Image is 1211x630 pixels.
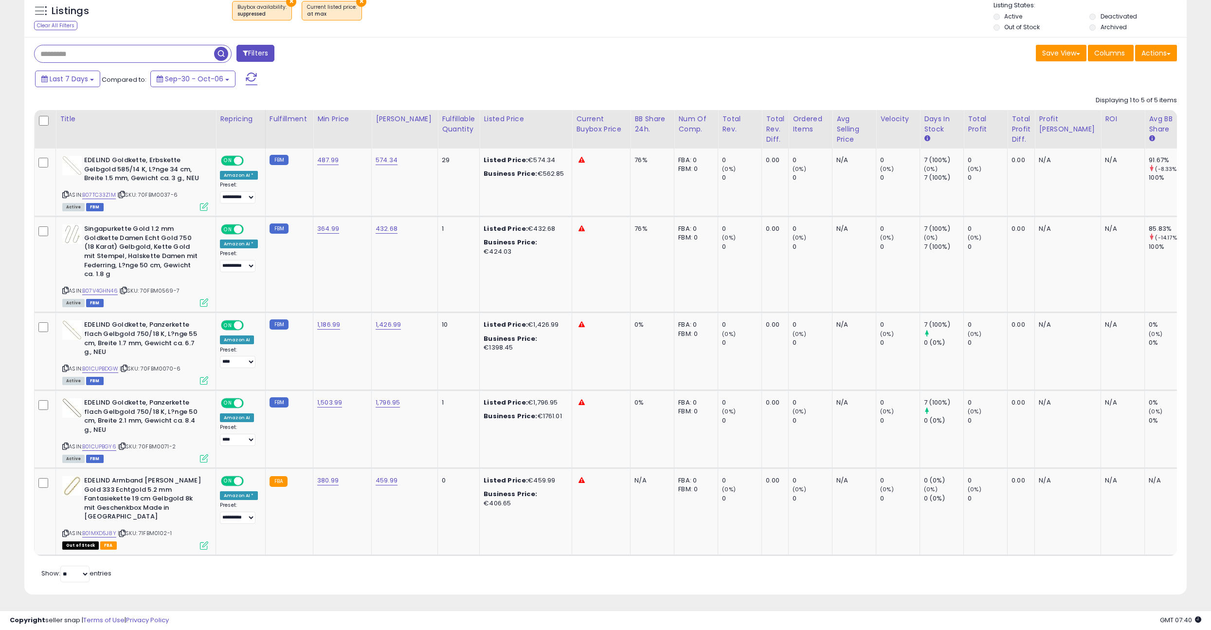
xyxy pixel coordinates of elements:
small: (0%) [722,165,736,173]
div: 0.00 [1012,476,1027,485]
div: 0 [793,416,832,425]
small: (0%) [793,165,806,173]
div: 0 [793,476,832,485]
div: €424.03 [484,238,564,256]
div: 0% [1149,338,1188,347]
div: 0.00 [1012,398,1027,407]
div: 0 [793,156,832,165]
div: 0 [968,338,1007,347]
div: 0% [1149,416,1188,425]
small: Avg BB Share. [1149,134,1155,143]
small: (0%) [722,408,736,415]
small: (0%) [880,485,894,493]
div: 0 [722,173,761,182]
label: Deactivated [1101,12,1137,20]
a: B01MXD5J8Y [82,529,116,537]
div: FBM: 0 [678,165,710,173]
small: (0%) [968,330,981,338]
span: All listings currently available for purchase on Amazon [62,455,85,463]
div: 0 (0%) [924,494,963,503]
span: Columns [1094,48,1125,58]
b: EDELIND Goldkette, Panzerkette flach Gelbgold 750/18 K, L?nge 50 cm, Breite 2.1 mm, Gewicht ca. 8... [84,398,202,437]
div: €574.34 [484,156,564,165]
div: 0 [722,156,761,165]
div: Repricing [220,114,261,124]
a: 459.99 [376,476,398,485]
span: FBM [86,299,104,307]
div: 7 (100%) [924,242,963,251]
span: FBA [100,541,117,550]
div: BB Share 24h. [634,114,670,134]
strong: Copyright [10,615,45,625]
span: | SKU: 70FBM0569-7 [119,287,180,295]
div: Preset: [220,250,258,272]
a: B01CUPBDGW [82,365,118,373]
div: Title [60,114,212,124]
div: FBM: 0 [678,330,710,338]
div: 100% [1149,242,1188,251]
div: ASIN: [62,476,208,548]
b: Business Price: [484,489,537,499]
div: 0 [880,476,920,485]
div: N/A [836,156,868,165]
div: 0 [722,476,761,485]
span: FBM [86,203,104,211]
div: N/A [634,476,667,485]
a: B01CUPBGY6 [82,443,116,451]
img: 31aUM3+yAiL._SL40_.jpg [62,156,82,175]
span: All listings that are currently out of stock and unavailable for purchase on Amazon [62,541,99,550]
div: N/A [1039,320,1093,329]
small: Days In Stock. [924,134,930,143]
div: €1,426.99 [484,320,564,329]
a: B07TC33Z1M [82,191,116,199]
b: Listed Price: [484,398,528,407]
div: Amazon AI * [220,171,258,180]
div: N/A [1105,476,1137,485]
b: Business Price: [484,238,537,247]
div: 29 [442,156,472,165]
div: 7 (100%) [924,320,963,329]
small: FBM [270,397,289,408]
div: FBM: 0 [678,407,710,416]
div: Preset: [220,502,258,524]
div: suppressed [237,11,287,18]
a: 1,503.99 [317,398,342,408]
div: ASIN: [62,156,208,210]
div: 0 [968,320,1007,329]
a: 1,426.99 [376,320,401,330]
div: 0 [793,494,832,503]
button: Filters [236,45,274,62]
div: N/A [1039,156,1093,165]
img: 41V7bZUhr5L._SL40_.jpg [62,320,82,340]
div: Preset: [220,347,258,369]
div: N/A [1105,320,1137,329]
div: 0 [722,398,761,407]
div: ASIN: [62,320,208,384]
div: FBM: 0 [678,485,710,494]
small: (0%) [880,165,894,173]
small: (0%) [924,234,938,241]
label: Active [1004,12,1022,20]
span: ON [222,399,234,408]
small: (0%) [968,234,981,241]
div: Total Rev. [722,114,758,134]
b: Listed Price: [484,155,528,165]
div: Preset: [220,424,258,446]
div: 85.83% [1149,224,1188,233]
small: (0%) [722,485,736,493]
small: FBA [270,476,288,487]
div: €1761.01 [484,412,564,421]
span: All listings currently available for purchase on Amazon [62,299,85,307]
div: 0.00 [766,476,781,485]
button: Last 7 Days [35,71,100,87]
div: €432.68 [484,224,564,233]
div: Displaying 1 to 5 of 5 items [1096,96,1177,105]
span: Buybox availability : [237,3,287,18]
span: ON [222,477,234,485]
span: OFF [242,321,258,330]
span: | SKU: 70FBM0037-6 [117,191,178,199]
b: Listed Price: [484,224,528,233]
div: €459.99 [484,476,564,485]
span: FBM [86,455,104,463]
div: 0 [880,494,920,503]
